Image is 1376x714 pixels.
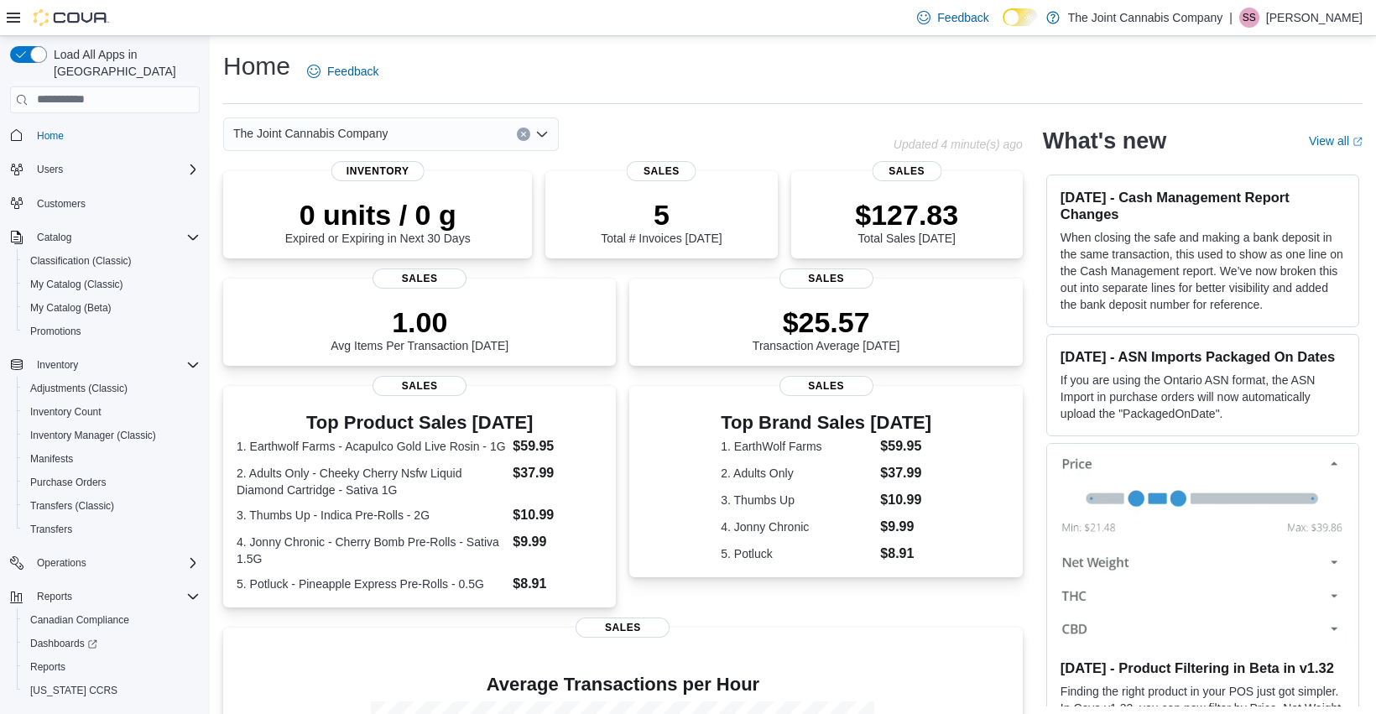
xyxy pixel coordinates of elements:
button: Operations [3,551,206,575]
h3: [DATE] - Product Filtering in Beta in v1.32 [1061,659,1345,676]
button: Promotions [17,320,206,343]
h3: Top Product Sales [DATE] [237,413,602,433]
a: Canadian Compliance [23,610,136,630]
button: Open list of options [535,128,549,141]
span: My Catalog (Classic) [23,274,200,294]
p: The Joint Cannabis Company [1068,8,1222,28]
a: Promotions [23,321,88,341]
span: Reports [37,590,72,603]
span: SS [1243,8,1256,28]
dd: $37.99 [513,463,602,483]
span: Home [37,129,64,143]
p: [PERSON_NAME] [1266,8,1363,28]
span: Dark Mode [1003,26,1003,27]
a: Feedback [300,55,385,88]
dd: $8.91 [513,574,602,594]
dt: 3. Thumbs Up - Indica Pre-Rolls - 2G [237,507,506,524]
span: Sales [779,268,873,289]
span: Inventory Manager (Classic) [23,425,200,446]
a: My Catalog (Beta) [23,298,118,318]
span: Manifests [30,452,73,466]
button: Inventory Manager (Classic) [17,424,206,447]
h3: [DATE] - Cash Management Report Changes [1061,189,1345,222]
a: Dashboards [17,632,206,655]
a: Dashboards [23,633,104,654]
dt: 5. Potluck [721,545,873,562]
dd: $10.99 [513,505,602,525]
h1: Home [223,50,290,83]
span: [US_STATE] CCRS [30,684,117,697]
dd: $8.91 [880,544,931,564]
h3: [DATE] - ASN Imports Packaged On Dates [1061,348,1345,365]
img: Cova [34,9,109,26]
button: Manifests [17,447,206,471]
span: Users [37,163,63,176]
button: Clear input [517,128,530,141]
span: Transfers (Classic) [23,496,200,516]
span: Washington CCRS [23,680,200,701]
span: Feedback [327,63,378,80]
button: [US_STATE] CCRS [17,679,206,702]
span: Purchase Orders [30,476,107,489]
dd: $9.99 [880,517,931,537]
button: Operations [30,553,93,573]
div: Sagar Sanghera [1239,8,1259,28]
p: Updated 4 minute(s) ago [894,138,1023,151]
button: Users [30,159,70,180]
p: 1.00 [331,305,508,339]
span: Feedback [937,9,988,26]
span: Canadian Compliance [30,613,129,627]
h4: Average Transactions per Hour [237,675,1009,695]
span: Dashboards [23,633,200,654]
dt: 3. Thumbs Up [721,492,873,508]
dd: $10.99 [880,490,931,510]
a: Transfers (Classic) [23,496,121,516]
span: Inventory Manager (Classic) [30,429,156,442]
button: Inventory [30,355,85,375]
dt: 4. Jonny Chronic - Cherry Bomb Pre-Rolls - Sativa 1.5G [237,534,506,567]
span: Inventory Count [23,402,200,422]
p: $127.83 [855,198,958,232]
a: [US_STATE] CCRS [23,680,124,701]
a: Home [30,126,70,146]
button: My Catalog (Classic) [17,273,206,296]
dd: $59.95 [880,436,931,456]
a: Customers [30,194,92,214]
span: Inventory Count [30,405,102,419]
span: Catalog [30,227,200,248]
h2: What's new [1043,128,1166,154]
button: Canadian Compliance [17,608,206,632]
a: My Catalog (Classic) [23,274,130,294]
span: Sales [872,161,941,181]
button: Catalog [30,227,78,248]
button: Inventory Count [17,400,206,424]
span: My Catalog (Beta) [30,301,112,315]
span: Sales [373,268,466,289]
div: Transaction Average [DATE] [753,305,900,352]
span: Operations [37,556,86,570]
button: My Catalog (Beta) [17,296,206,320]
span: Inventory [331,161,425,181]
button: Reports [17,655,206,679]
button: Reports [3,585,206,608]
span: Customers [30,193,200,214]
p: | [1229,8,1233,28]
dt: 2. Adults Only [721,465,873,482]
dt: 5. Potluck - Pineapple Express Pre-Rolls - 0.5G [237,576,506,592]
a: Reports [23,657,72,677]
span: My Catalog (Beta) [23,298,200,318]
button: Purchase Orders [17,471,206,494]
button: Transfers [17,518,206,541]
button: Catalog [3,226,206,249]
button: Adjustments (Classic) [17,377,206,400]
button: Transfers (Classic) [17,494,206,518]
button: Reports [30,586,79,607]
span: Sales [779,376,873,396]
button: Classification (Classic) [17,249,206,273]
dt: 2. Adults Only - Cheeky Cherry Nsfw Liquid Diamond Cartridge - Sativa 1G [237,465,506,498]
span: Transfers [23,519,200,539]
a: Transfers [23,519,79,539]
button: Customers [3,191,206,216]
div: Total # Invoices [DATE] [601,198,722,245]
a: View allExternal link [1309,134,1363,148]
